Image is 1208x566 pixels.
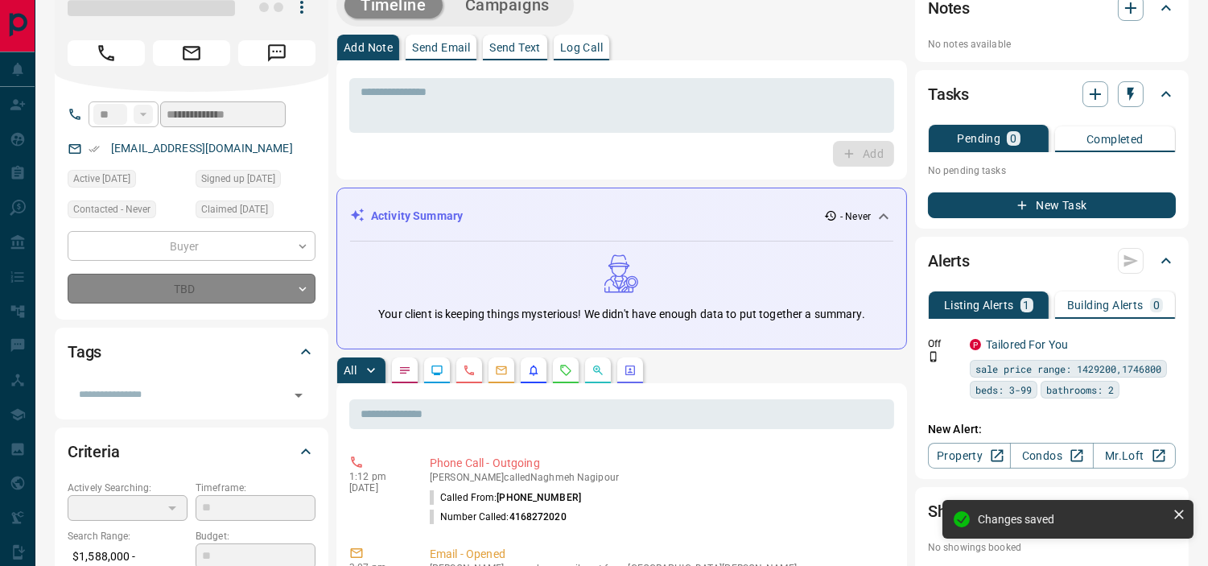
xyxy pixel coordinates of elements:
p: Send Text [489,42,541,53]
p: 0 [1153,300,1160,311]
p: [DATE] [349,482,406,494]
button: Open [287,384,310,407]
p: Listing Alerts [944,300,1014,311]
h2: Criteria [68,439,120,465]
svg: Email Verified [89,143,100,155]
p: Phone Call - Outgoing [430,455,888,472]
p: Search Range: [68,529,188,543]
span: sale price range: 1429200,1746800 [975,361,1161,377]
p: - Never [840,209,871,224]
div: Changes saved [978,513,1166,526]
span: Message [238,40,315,66]
div: property.ca [970,339,981,350]
p: Number Called: [430,510,567,524]
div: Thu Apr 18 2024 [68,170,188,192]
h2: Tags [68,339,101,365]
p: Called From: [430,490,581,505]
p: Log Call [560,42,603,53]
span: Signed up [DATE] [201,171,275,187]
svg: Notes [398,364,411,377]
p: Your client is keeping things mysterious! We didn't have enough data to put together a summary. [378,306,864,323]
svg: Agent Actions [624,364,637,377]
div: Activity Summary- Never [350,201,893,231]
svg: Requests [559,364,572,377]
p: No showings booked [928,540,1176,555]
svg: Lead Browsing Activity [431,364,443,377]
p: No notes available [928,37,1176,52]
span: Contacted - Never [73,201,150,217]
div: Tasks [928,75,1176,114]
div: Buyer [68,231,315,261]
p: Send Email [412,42,470,53]
svg: Opportunities [592,364,604,377]
div: TBD [68,274,315,304]
p: 0 [1010,133,1016,144]
p: 1 [1024,300,1030,311]
div: Showings [928,492,1176,531]
div: Tags [68,333,315,371]
div: Criteria [68,432,315,471]
p: Off [928,337,960,351]
span: beds: 3-99 [975,382,1032,398]
svg: Listing Alerts [527,364,540,377]
svg: Push Notification Only [928,351,939,362]
p: 1:12 pm [349,471,406,482]
p: New Alert: [928,421,1176,438]
p: Pending [957,133,1000,144]
span: Active [DATE] [73,171,130,187]
h2: Showings [928,498,996,524]
p: Email - Opened [430,546,888,563]
p: Budget: [196,529,315,543]
p: Building Alerts [1067,300,1144,311]
a: Condos [1010,443,1093,469]
span: Call [68,40,145,66]
span: bathrooms: 2 [1046,382,1114,398]
p: Completed [1086,134,1144,145]
p: Timeframe: [196,481,315,495]
p: Actively Searching: [68,481,188,495]
a: [EMAIL_ADDRESS][DOMAIN_NAME] [111,142,293,155]
span: 4168272020 [509,511,567,523]
div: Thu Apr 18 2024 [196,170,315,192]
a: Tailored For You [986,338,1068,351]
p: All [344,365,357,376]
div: Alerts [928,242,1176,280]
button: New Task [928,192,1176,218]
span: Claimed [DATE] [201,201,268,217]
h2: Tasks [928,81,969,107]
p: No pending tasks [928,159,1176,183]
a: Property [928,443,1011,469]
svg: Emails [495,364,508,377]
svg: Calls [463,364,476,377]
p: [PERSON_NAME] called Naghmeh Nagipour [430,472,888,483]
p: Activity Summary [371,208,463,225]
span: [PHONE_NUMBER] [497,492,581,503]
h2: Alerts [928,248,970,274]
div: Thu Apr 18 2024 [196,200,315,223]
a: Mr.Loft [1093,443,1176,469]
p: Add Note [344,42,393,53]
span: Email [153,40,230,66]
